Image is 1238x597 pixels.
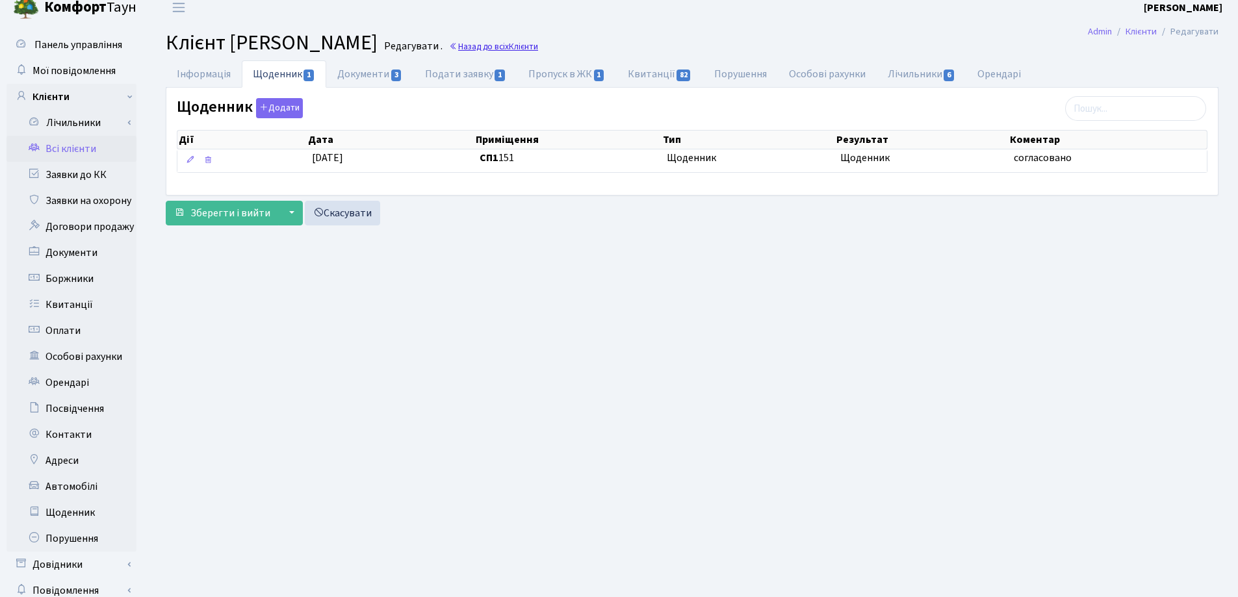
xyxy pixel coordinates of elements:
[662,131,835,149] th: Тип
[6,474,136,500] a: Автомобілі
[480,151,498,165] b: СП1
[166,28,378,58] span: Клієнт [PERSON_NAME]
[594,70,604,81] span: 1
[944,70,954,81] span: 6
[15,110,136,136] a: Лічильники
[1068,18,1238,45] nav: breadcrumb
[303,70,314,81] span: 1
[166,201,279,225] button: Зберегти і вийти
[190,206,270,220] span: Зберегти і вийти
[1065,96,1206,121] input: Пошук...
[703,60,778,88] a: Порушення
[877,60,966,88] a: Лічильники
[966,60,1032,88] a: Орендарі
[6,422,136,448] a: Контакти
[6,84,136,110] a: Клієнти
[256,98,303,118] button: Щоденник
[414,60,517,88] a: Подати заявку
[6,214,136,240] a: Договори продажу
[381,40,443,53] small: Редагувати .
[517,60,616,88] a: Пропуск в ЖК
[1157,25,1219,39] li: Редагувати
[6,266,136,292] a: Боржники
[1126,25,1157,38] a: Клієнти
[495,70,505,81] span: 1
[391,70,402,81] span: 3
[6,500,136,526] a: Щоденник
[6,318,136,344] a: Оплати
[617,60,703,88] a: Квитанції
[253,96,303,119] a: Додати
[166,60,242,88] a: Інформація
[449,40,538,53] a: Назад до всіхКлієнти
[6,240,136,266] a: Документи
[6,448,136,474] a: Адреси
[6,136,136,162] a: Всі клієнти
[177,131,307,149] th: Дії
[677,70,691,81] span: 82
[34,38,122,52] span: Панель управління
[6,162,136,188] a: Заявки до КК
[6,344,136,370] a: Особові рахунки
[1088,25,1112,38] a: Admin
[6,32,136,58] a: Панель управління
[778,60,877,88] a: Особові рахунки
[667,151,830,166] span: Щоденник
[840,151,1003,166] span: Щоденник
[6,552,136,578] a: Довідники
[1144,1,1222,15] b: [PERSON_NAME]
[509,40,538,53] span: Клієнти
[6,370,136,396] a: Орендарі
[6,526,136,552] a: Порушення
[305,201,380,225] a: Скасувати
[6,396,136,422] a: Посвідчення
[242,60,326,88] a: Щоденник
[177,98,303,118] label: Щоденник
[835,131,1009,149] th: Результат
[480,151,656,166] span: 151
[312,151,343,165] span: [DATE]
[1014,151,1072,165] span: согласовано
[326,60,413,88] a: Документи
[6,58,136,84] a: Мої повідомлення
[32,64,116,78] span: Мої повідомлення
[6,188,136,214] a: Заявки на охорону
[474,131,662,149] th: Приміщення
[307,131,475,149] th: Дата
[1009,131,1207,149] th: Коментар
[6,292,136,318] a: Квитанції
